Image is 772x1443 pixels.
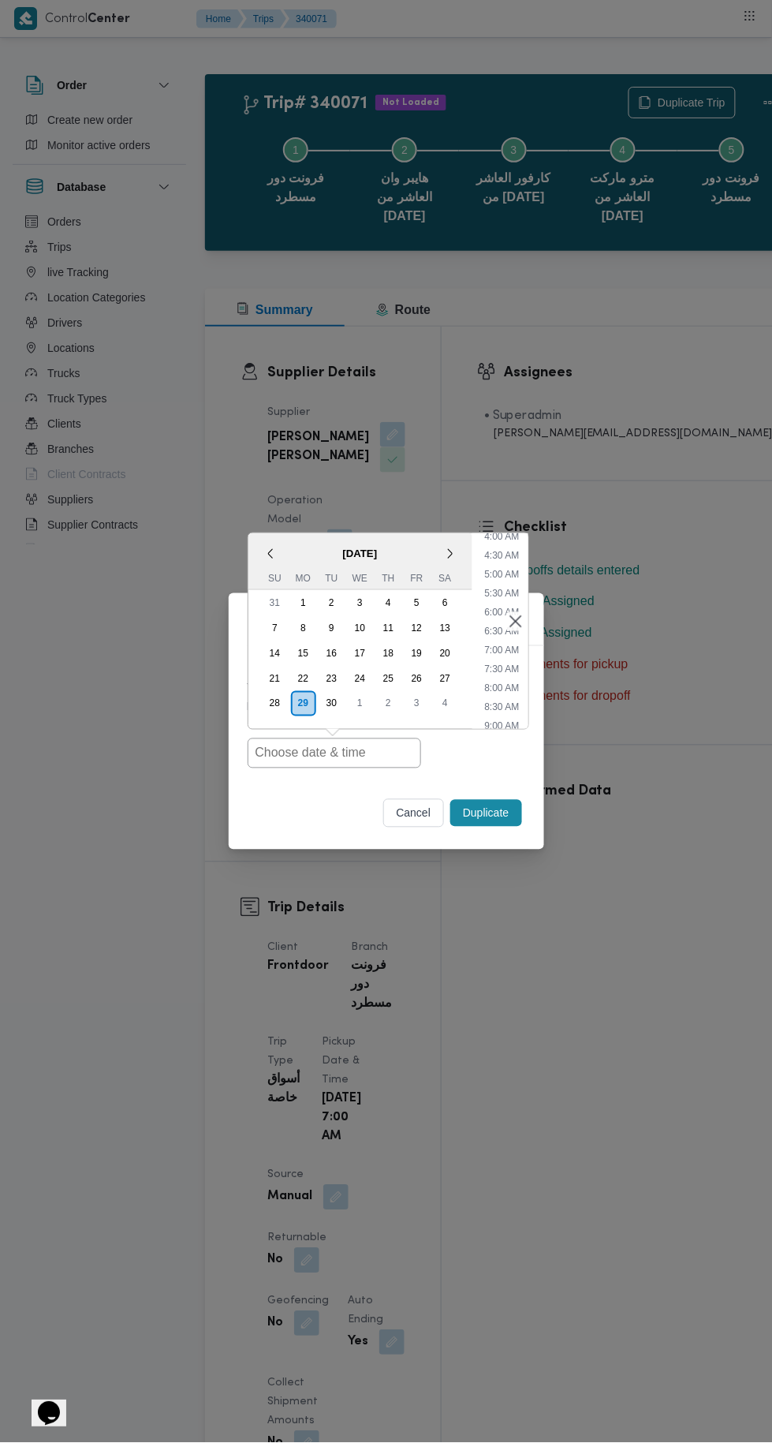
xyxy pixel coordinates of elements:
[375,641,401,666] div: Choose Thursday, September 18th, 2025
[16,1380,66,1427] iframe: chat widget
[262,691,287,716] div: Choose Sunday, September 28th, 2025
[319,666,344,691] div: Choose Tuesday, September 23rd, 2025
[478,718,525,734] li: 9:00 AM
[290,691,315,716] div: Choose Monday, September 29th, 2025
[404,641,429,666] div: Choose Friday, September 19th, 2025
[506,612,525,631] button: Closes this modal window
[260,590,459,716] div: month 2025-09
[475,533,528,729] ul: Time
[450,800,521,827] button: Duplicate
[478,699,525,715] li: 8:30 AM
[383,799,445,828] button: cancel
[432,691,457,716] div: Choose Saturday, October 4th, 2025
[319,691,344,716] div: Choose Tuesday, September 30th, 2025
[319,641,344,666] div: Choose Tuesday, September 16th, 2025
[432,666,457,691] div: Choose Saturday, September 27th, 2025
[248,738,421,768] input: Choose date & time
[478,680,525,696] li: 8:00 AM
[375,691,401,716] div: Choose Thursday, October 2nd, 2025
[375,666,401,691] div: Choose Thursday, September 25th, 2025
[262,641,287,666] div: Choose Sunday, September 14th, 2025
[347,641,372,666] div: Choose Wednesday, September 17th, 2025
[262,666,287,691] div: Choose Sunday, September 21st, 2025
[347,666,372,691] div: Choose Wednesday, September 24th, 2025
[290,666,315,691] div: Choose Monday, September 22nd, 2025
[404,691,429,716] div: Choose Friday, October 3rd, 2025
[432,641,457,666] div: Choose Saturday, September 20th, 2025
[347,691,372,716] div: Choose Wednesday, October 1st, 2025
[290,641,315,666] div: Choose Monday, September 15th, 2025
[478,661,525,677] li: 7:30 AM
[404,666,429,691] div: Choose Friday, September 26th, 2025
